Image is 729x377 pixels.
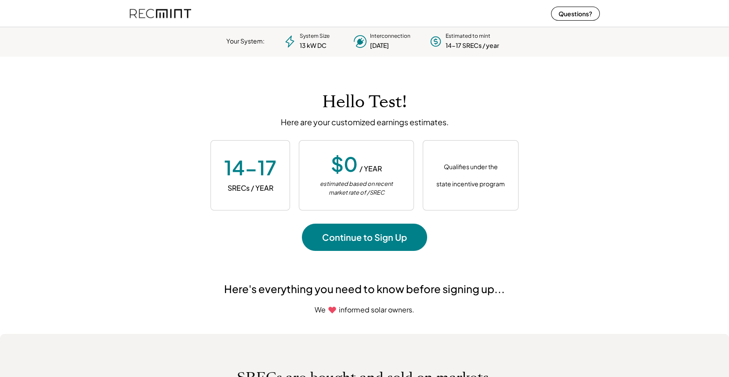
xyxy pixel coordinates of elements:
[322,92,407,112] h1: Hello Test!
[446,33,490,40] div: Estimated to mint
[300,41,326,50] div: 13 kW DC
[551,7,600,21] button: Questions?
[315,305,326,315] div: We
[312,180,400,197] div: estimated based on recent market rate of /SREC
[281,117,449,127] div: Here are your customized earnings estimates.
[446,41,499,50] div: 14-17 SRECs / year
[130,2,191,25] img: recmint-logotype%403x%20%281%29.jpeg
[339,305,414,315] div: informed solar owners.
[370,41,389,50] div: [DATE]
[302,224,427,251] button: Continue to Sign Up
[444,163,498,171] div: Qualifies under the
[300,33,330,40] div: System Size
[226,37,265,46] div: Your System:
[359,164,382,174] div: / YEAR
[228,183,273,193] div: SRECs / YEAR
[370,33,410,40] div: Interconnection
[224,282,505,297] div: Here's everything you need to know before signing up...
[224,157,276,177] div: 14-17
[436,178,505,188] div: state incentive program
[331,154,358,174] div: $0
